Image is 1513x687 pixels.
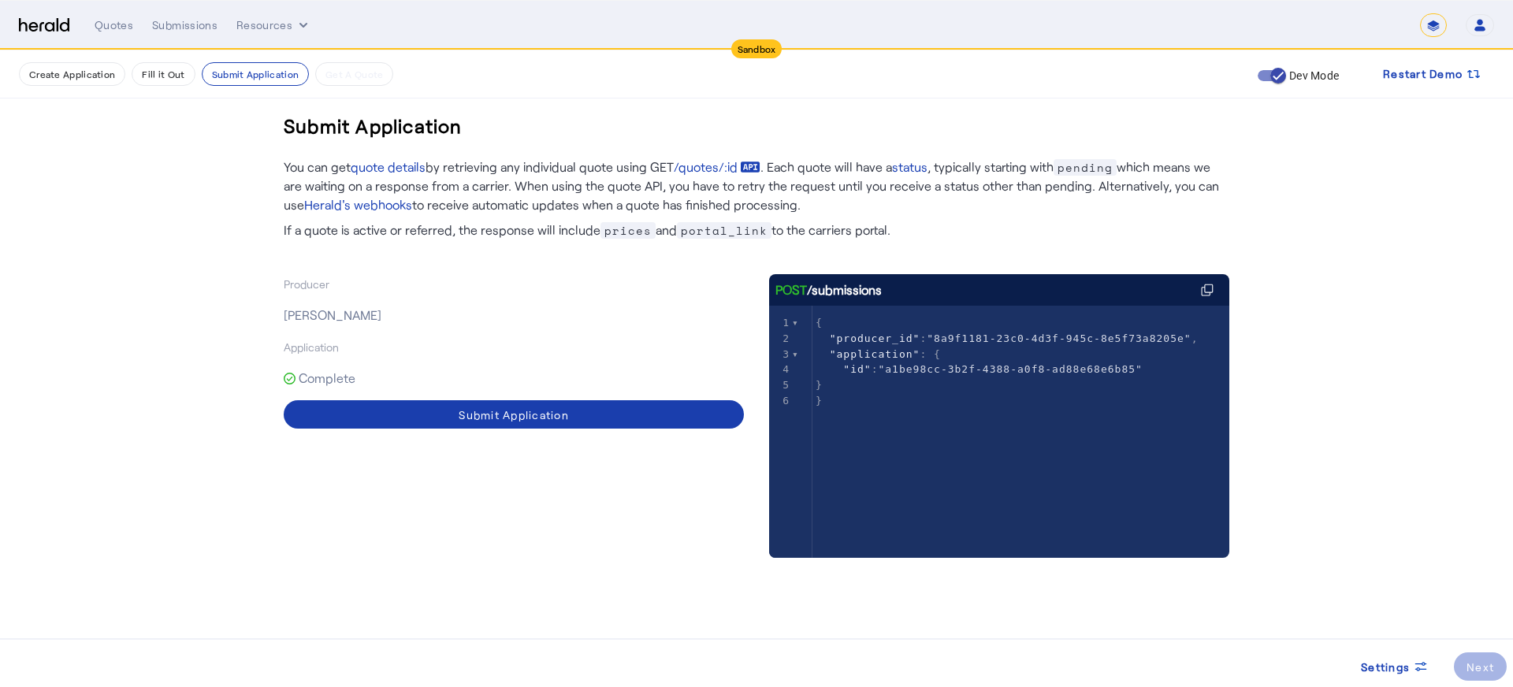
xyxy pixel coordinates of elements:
[731,39,783,58] div: Sandbox
[769,362,792,377] div: 4
[19,18,69,33] img: Herald Logo
[132,62,195,86] button: Fill it Out
[816,363,1143,375] span: :
[816,379,823,391] span: }
[152,17,217,33] div: Submissions
[1383,65,1463,84] span: Restart Demo
[816,332,1199,344] span: : ,
[769,315,792,331] div: 1
[775,280,807,299] span: POST
[843,363,871,375] span: "id"
[830,348,920,360] span: "application"
[95,17,133,33] div: Quotes
[769,274,1229,526] herald-code-block: /submissions
[775,280,882,299] div: /submissions
[816,348,941,360] span: : {
[769,377,792,393] div: 5
[892,158,928,176] a: status
[1286,68,1339,84] label: Dev Mode
[816,395,823,407] span: }
[674,158,760,176] a: /quotes/:id
[284,331,339,354] span: Application
[1348,652,1441,681] button: Settings
[1361,659,1410,675] span: Settings
[1054,159,1117,176] span: pending
[202,62,309,86] button: Submit Application
[927,332,1191,344] span: "8a9f1181-23c0-4d3f-945c-8e5f73a8205e"
[769,393,792,409] div: 6
[351,158,426,176] a: quote details
[284,293,744,337] p: [PERSON_NAME]
[19,62,125,86] button: Create Application
[1370,60,1494,88] button: Restart Demo
[284,139,1229,214] p: You can get by retrieving any individual quote using GET . Each quote will have a , typically sta...
[600,222,656,239] span: prices
[304,195,412,214] a: Herald's webhooks
[677,222,771,239] span: portal_link
[284,268,329,291] span: Producer
[878,363,1142,375] span: "a1be98cc-3b2f-4388-a0f8-ad88e68e6b85"
[236,17,311,33] button: Resources dropdown menu
[816,317,823,329] span: {
[459,407,569,423] div: Submit Application
[769,331,792,347] div: 2
[299,369,355,388] span: Complete
[830,332,920,344] span: "producer_id"
[769,347,792,362] div: 3
[284,214,1229,240] p: If a quote is active or referred, the response will include and to the carriers portal.
[284,400,744,429] button: Submit Application
[315,62,393,86] button: Get A Quote
[284,113,1229,139] h3: Submit Application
